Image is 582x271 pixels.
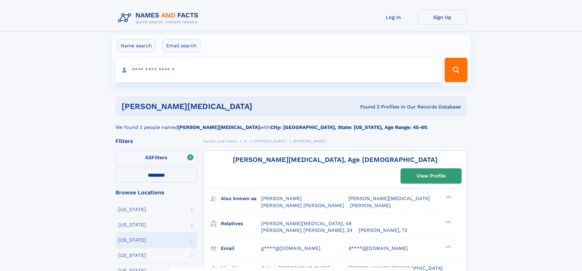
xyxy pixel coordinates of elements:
[444,245,452,249] div: ❯
[261,265,329,271] span: Cabot, [GEOGRAPHIC_DATA]
[244,139,247,143] span: N
[115,58,442,82] input: search input
[261,227,353,234] a: [PERSON_NAME] [PERSON_NAME], 24
[122,103,306,110] h1: [PERSON_NAME][MEDICAL_DATA]
[118,207,146,212] div: [US_STATE]
[117,39,156,52] label: Name search
[221,193,261,204] h3: Also known as
[221,218,261,229] h3: Relatives
[145,155,152,160] span: All
[115,10,203,26] img: Logo Names and Facts
[162,39,200,52] label: Email search
[350,203,391,208] span: [PERSON_NAME]
[261,203,344,208] span: [PERSON_NAME] [PERSON_NAME]
[416,169,446,183] div: View Profile
[418,10,467,25] a: Sign Up
[444,220,452,224] div: ❯
[203,137,237,145] a: Names and Facts
[261,220,352,227] a: [PERSON_NAME][MEDICAL_DATA], 48
[348,265,443,271] span: [PERSON_NAME], [GEOGRAPHIC_DATA]
[221,243,261,254] h3: Email
[118,238,146,243] div: [US_STATE]
[401,169,461,183] a: View Profile
[244,137,247,145] a: N
[369,10,418,25] a: Log In
[348,196,430,201] span: [PERSON_NAME][MEDICAL_DATA]
[444,195,452,199] div: ❯
[306,104,461,110] div: Found 2 Profiles In Our Records Database
[233,156,437,163] a: [PERSON_NAME][MEDICAL_DATA], Age [DEMOGRAPHIC_DATA]
[115,138,197,144] div: Filters
[178,124,260,130] b: [PERSON_NAME][MEDICAL_DATA]
[254,139,286,143] span: [PERSON_NAME]
[445,58,467,82] button: Search Button
[270,124,427,130] b: City: [GEOGRAPHIC_DATA], State: [US_STATE], Age Range: 45-60
[115,151,197,165] label: Filters
[115,190,197,195] div: Browse Locations
[359,227,407,234] a: [PERSON_NAME], 72
[293,139,326,143] span: [PERSON_NAME]
[254,137,286,145] a: [PERSON_NAME]
[118,222,146,227] div: [US_STATE]
[115,116,467,131] div: We found 2 people named with .
[118,253,146,258] div: [US_STATE]
[261,196,302,201] span: [PERSON_NAME]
